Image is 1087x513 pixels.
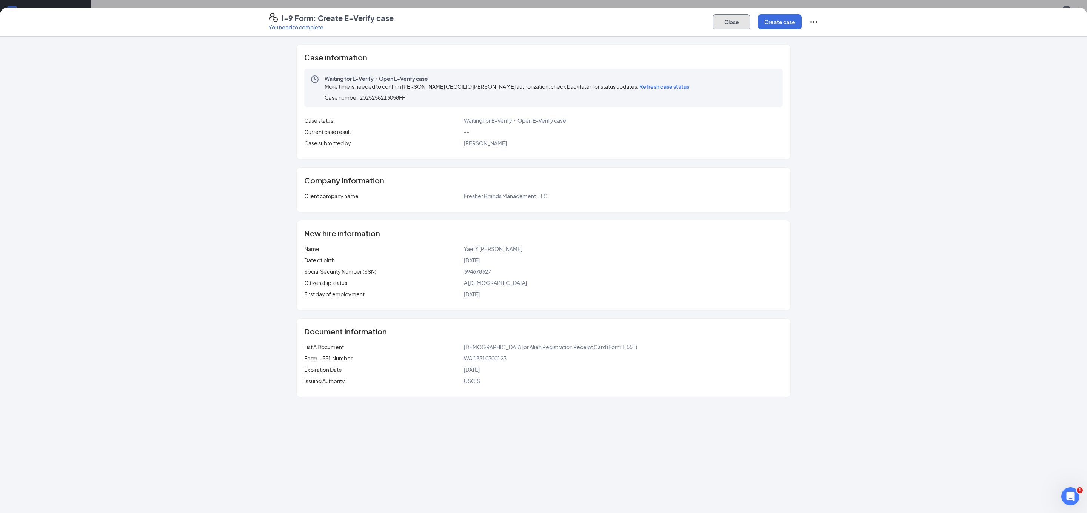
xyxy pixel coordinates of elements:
[304,230,380,237] span: New hire information
[1061,487,1079,505] iframe: Intercom live chat
[464,117,566,124] span: Waiting for E-Verify・Open E-Verify case
[304,140,351,146] span: Case submitted by
[304,268,376,275] span: Social Security Number (SSN)
[304,177,384,184] span: Company information
[269,13,278,22] svg: FormI9EVerifyIcon
[1077,487,1083,493] span: 1
[464,366,480,373] span: [DATE]
[464,257,480,263] span: [DATE]
[304,54,367,61] span: Case information
[304,366,342,373] span: Expiration Date
[304,128,351,135] span: Current case result
[269,23,394,31] p: You need to complete
[464,291,480,297] span: [DATE]
[464,377,480,384] span: USCIS
[713,14,750,29] button: Close
[464,279,527,286] span: A [DEMOGRAPHIC_DATA]
[464,128,469,135] span: --
[464,140,507,146] span: [PERSON_NAME]
[464,268,491,275] span: 394678327
[758,14,802,29] button: Create case
[464,355,507,362] span: WAC8310300123
[325,75,692,82] span: Waiting for E-Verify・Open E-Verify case
[304,355,353,362] span: Form I-551 Number
[325,94,405,101] span: Case number: 2025258213058FF
[639,83,689,90] span: Refresh case status
[304,344,344,350] span: List A Document
[304,279,347,286] span: Citizenship status
[304,257,335,263] span: Date of birth
[310,75,319,84] svg: Clock
[304,245,319,252] span: Name
[282,13,394,23] h4: I-9 Form: Create E-Verify case
[809,17,818,26] svg: Ellipses
[464,344,637,350] span: [DEMOGRAPHIC_DATA] or Alien Registration Receipt Card (Form I-551)
[325,83,689,90] span: More time is needed to confirm [PERSON_NAME] CECCILIO [PERSON_NAME] authorization, check back lat...
[304,193,359,199] span: Client company name
[464,245,522,252] span: Yael Y [PERSON_NAME]
[304,377,345,384] span: Issuing Authority
[304,117,333,124] span: Case status
[304,328,387,335] span: Document Information
[304,291,365,297] span: First day of employment
[464,193,548,199] span: Fresher Brands Management, LLC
